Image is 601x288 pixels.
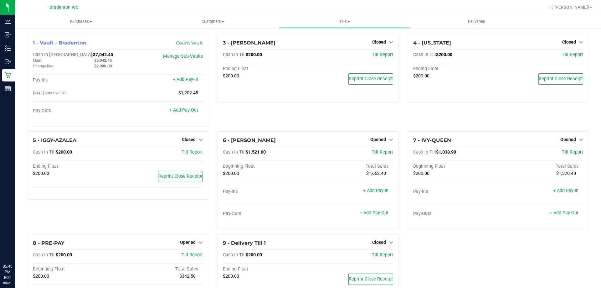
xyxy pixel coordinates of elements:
[33,52,93,57] span: Cash In [GEOGRAPHIC_DATA]:
[363,188,388,193] a: + Add Pay-In
[5,86,11,92] inline-svg: Reports
[413,171,429,176] span: $200.00
[562,52,583,57] a: Till Report
[366,171,386,176] span: $1,662.40
[94,58,112,63] span: $5,042.45
[33,171,49,176] span: $200.00
[5,72,11,78] inline-svg: Retail
[33,64,54,68] span: Change Bag:
[223,274,239,279] span: $200.00
[223,240,266,246] span: 9 - Delivery Till 1
[349,276,393,282] span: Reprint Close Receipt
[279,19,410,24] span: Tills
[348,274,393,285] button: Reprint Close Receipt
[372,252,393,258] a: Till Report
[49,5,79,10] span: Bradenton WC
[223,73,239,79] span: $200.00
[372,149,393,155] a: Till Report
[147,15,279,28] a: Customers
[94,64,112,68] span: $2,000.00
[413,52,436,57] span: Cash In Till
[147,19,278,24] span: Customers
[460,19,494,24] span: Deliveries
[223,149,246,155] span: Cash In Till
[413,211,498,217] div: Pay-Outs
[223,211,308,217] div: Pay-Outs
[411,15,542,28] a: Deliveries
[372,52,393,57] a: Till Report
[163,54,203,59] a: Manage Sub-Vaults
[553,188,578,193] a: + Add Pay-In
[279,15,410,28] a: Tills
[308,164,393,169] div: Total Sales
[173,77,198,82] a: + Add Pay-In
[360,210,388,216] a: + Add Pay-Out
[246,252,262,258] span: $200.00
[413,137,451,143] span: 7 - IVY-QUEEN
[560,137,576,142] span: Opened
[182,252,203,258] a: Till Report
[246,149,266,155] span: $1,521.00
[413,66,498,72] div: Ending Float
[349,76,393,81] span: Reprint Close Receipt
[223,171,239,176] span: $200.00
[15,19,147,24] span: Purchases
[550,210,578,216] a: + Add Pay-Out
[56,149,72,155] span: $200.00
[372,39,386,45] span: Closed
[223,266,308,272] div: Ending Float
[33,137,76,143] span: 5 - IGGY-AZALEA
[33,252,56,258] span: Cash In Till
[223,189,308,194] div: Pay-Ins
[436,52,452,57] span: $200.00
[539,76,583,81] span: Reprint Close Receipt
[3,264,12,280] p: 05:40 PM EDT
[413,149,436,155] span: Cash In Till
[33,91,66,95] span: [DATE] 5:09 PM EDT
[182,149,203,155] a: Till Report
[56,252,72,258] span: $200.00
[5,59,11,65] inline-svg: Outbound
[33,77,118,83] div: Pay-Ins
[158,171,203,182] button: Reprint Close Receipt
[223,40,275,46] span: 3 - [PERSON_NAME]
[223,66,308,72] div: Ending Float
[33,240,64,246] span: 8 - PRE-PAY
[556,171,576,176] span: $1,370.40
[223,137,276,143] span: 6 - [PERSON_NAME]
[5,18,11,24] inline-svg: Analytics
[158,174,203,179] span: Reprint Close Receipt
[33,58,42,63] span: Main:
[548,5,589,10] span: Hi, [PERSON_NAME]!
[5,45,11,51] inline-svg: Inventory
[33,40,86,46] span: 1 - Vault - Bradenton
[15,15,147,28] a: Purchases
[178,90,198,96] span: $1,202.45
[176,40,203,46] a: Count Vault
[223,164,308,169] div: Beginning Float
[182,137,196,142] span: Closed
[33,266,118,272] div: Beginning Float
[413,40,451,46] span: 4 - [US_STATE]
[246,52,262,57] span: $200.00
[413,73,429,79] span: $200.00
[348,73,393,85] button: Reprint Close Receipt
[33,164,118,169] div: Ending Float
[3,280,12,285] p: 08/21
[6,238,25,257] iframe: Resource center
[498,164,583,169] div: Total Sales
[33,149,56,155] span: Cash In Till
[413,164,498,169] div: Beginning Float
[169,107,198,113] a: + Add Pay-Out
[562,149,583,155] a: Till Report
[93,52,113,57] span: $7,042.45
[33,108,118,114] div: Pay-Outs
[562,39,576,45] span: Closed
